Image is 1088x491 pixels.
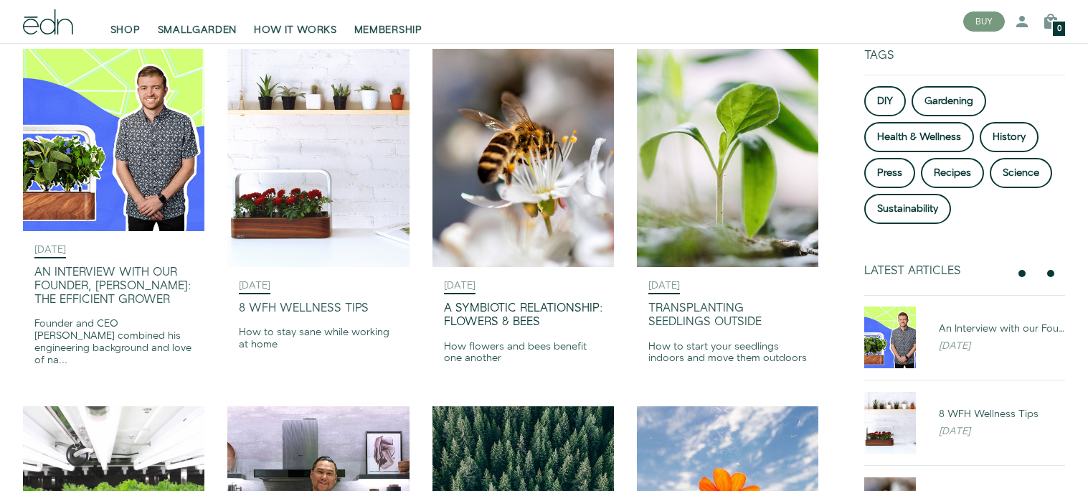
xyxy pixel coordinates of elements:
span: SMALLGARDEN [158,23,237,37]
span: SHOP [110,23,141,37]
a: MEMBERSHIP [346,6,431,37]
a: SHOP [102,6,149,37]
a: [DATE] An Interview with our Founder, [PERSON_NAME]: The Efficient Grower Founder and CEO [PERSON... [23,49,204,383]
a: [DATE] A Symbiotic Relationship: Flowers & Bees How flowers and bees benefit one another [432,49,614,383]
div: How flowers and bees benefit one another [444,341,602,365]
div: An Interview with our Founder, [PERSON_NAME]: The Efficient Grower [939,322,1065,336]
a: History [980,122,1039,152]
a: HOW IT WORKS [245,6,345,37]
a: SMALLGARDEN [149,6,246,37]
time: [DATE] [444,279,476,294]
a: [DATE] Transplanting Seedlings Outside How to start your seedlings indoors and move them outdoors [637,49,818,383]
a: DIY [864,86,906,116]
a: Recipes [921,158,984,188]
time: [DATE] [34,243,66,258]
a: Health & Wellness [864,122,974,152]
img: An Interview with our Founder, Ryan Woltz: The Efficient Grower [864,307,916,368]
a: Sustainability [864,194,951,224]
div: Founder and CEO [PERSON_NAME] combined his engineering background and love of na... [34,318,193,366]
img: 8 WFH Wellness Tips [864,392,916,454]
em: [DATE] [939,424,970,439]
a: Gardening [912,86,986,116]
div: A Symbiotic Relationship: Flowers & Bees [444,301,602,329]
iframe: Opens a widget where you can find more information [980,448,1074,484]
div: Transplanting Seedlings Outside [648,301,807,329]
a: Press [864,158,915,188]
a: [DATE] 8 WFH Wellness Tips How to stay sane while working at home [227,49,409,383]
span: MEMBERSHIP [354,23,422,37]
span: 0 [1057,25,1061,33]
div: Tags [864,49,1065,74]
button: previous [1013,265,1031,282]
a: An Interview with our Founder, Ryan Woltz: The Efficient Grower An Interview with our Founder, [P... [853,307,1077,368]
time: [DATE] [239,279,270,294]
em: [DATE] [939,339,970,353]
div: 8 WFH Wellness Tips [939,407,1065,421]
a: 8 WFH Wellness Tips 8 WFH Wellness Tips [DATE] [853,392,1077,454]
div: An Interview with our Founder, [PERSON_NAME]: The Efficient Grower [34,266,193,307]
button: next [1042,265,1059,282]
button: BUY [963,11,1005,32]
div: How to stay sane while working at home [239,327,397,351]
time: [DATE] [648,279,680,294]
a: Science [990,158,1052,188]
div: How to start your seedlings indoors and move them outdoors [648,341,807,365]
div: 8 WFH Wellness Tips [239,301,397,315]
div: Latest Articles [864,264,1008,278]
span: HOW IT WORKS [254,23,336,37]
